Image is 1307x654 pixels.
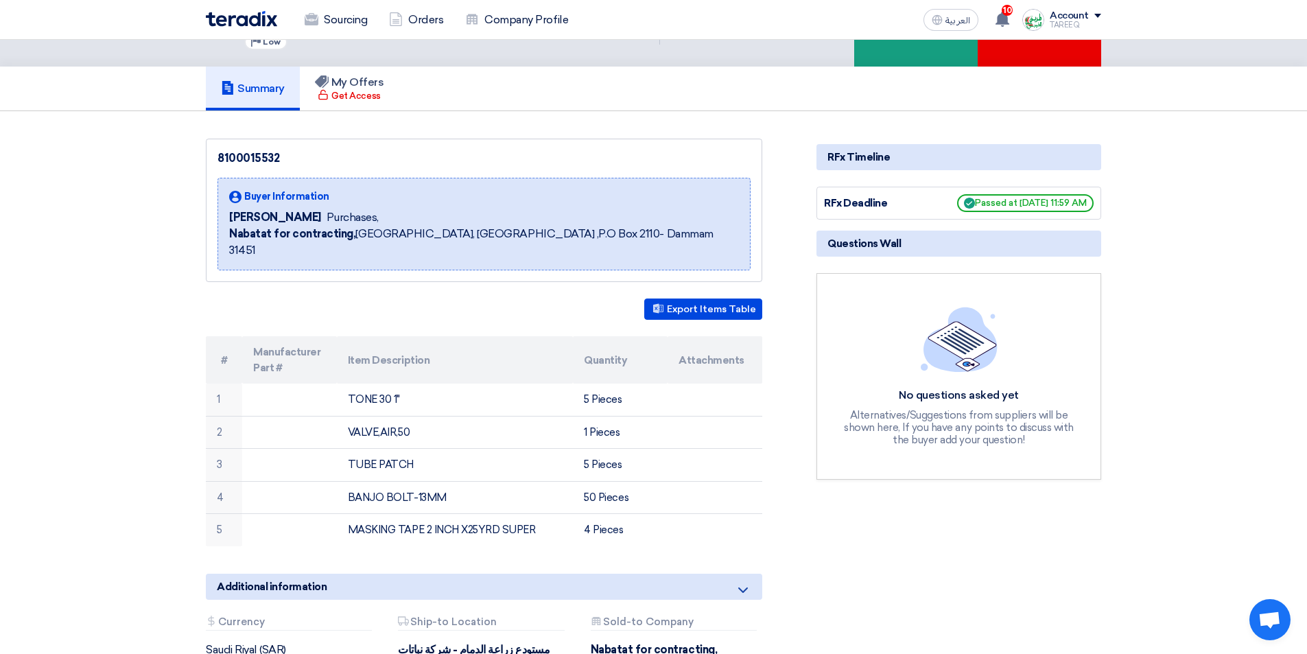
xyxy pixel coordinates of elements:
div: Get Access [318,89,380,103]
span: Additional information [217,579,327,594]
div: Alternatives/Suggestions from suppliers will be shown here, If you have any points to discuss wit... [843,409,1076,446]
img: Teradix logo [206,11,277,27]
td: VALVE,AIR,50 [337,416,574,449]
th: # [206,336,242,384]
a: My Offers Get Access [300,67,399,110]
div: 8100015532 [217,150,751,167]
img: Screenshot___1727703618088.png [1022,9,1044,31]
a: Summary [206,67,300,110]
div: Sold-to Company [591,616,757,631]
div: RFx Timeline [816,144,1101,170]
h5: Summary [221,82,285,95]
td: BANJO BOLT-13MM [337,481,574,514]
span: Buyer Information [244,189,329,204]
button: العربية [923,9,978,31]
div: No questions asked yet [843,388,1076,403]
td: TUBE PATCH [337,449,574,482]
span: Passed at [DATE] 11:59 AM [957,194,1094,212]
td: 5 Pieces [573,384,668,416]
button: Export Items Table [644,299,762,320]
td: 4 [206,481,242,514]
a: Company Profile [454,5,579,35]
div: Currency [206,616,372,631]
td: 2 [206,416,242,449]
h5: My Offers [315,75,384,89]
span: [GEOGRAPHIC_DATA], [GEOGRAPHIC_DATA] ,P.O Box 2110- Dammam 31451 [229,226,739,259]
td: 4 Pieces [573,514,668,546]
span: Low [263,37,281,47]
div: RFx Deadline [824,196,927,211]
td: 1 [206,384,242,416]
span: Purchases, [327,209,379,226]
span: Questions Wall [827,236,901,251]
div: Ship-to Location [398,616,564,631]
td: MASKING TAPE 2 INCH X25YRD SUPER [337,514,574,546]
span: 10 [1002,5,1013,16]
div: TAREEQ [1050,21,1101,29]
th: Manufacturer Part # [242,336,337,384]
td: 1 Pieces [573,416,668,449]
a: Open chat [1249,599,1291,640]
div: Account [1050,10,1089,22]
td: 50 Pieces [573,481,668,514]
td: 5 [206,514,242,546]
span: [PERSON_NAME] [229,209,321,226]
td: 3 [206,449,242,482]
a: Sourcing [294,5,378,35]
td: TONE 30 1" [337,384,574,416]
th: Item Description [337,336,574,384]
td: 5 Pieces [573,449,668,482]
span: العربية [945,16,970,25]
b: Nabatat for contracting, [229,227,355,240]
th: Quantity [573,336,668,384]
img: empty_state_list.svg [921,307,998,371]
th: Attachments [668,336,762,384]
a: Orders [378,5,454,35]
